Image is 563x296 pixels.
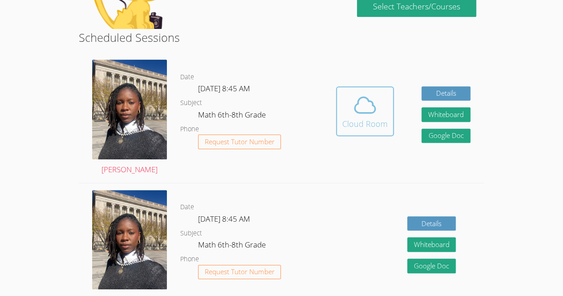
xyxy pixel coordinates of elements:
a: [PERSON_NAME] [92,60,167,176]
dt: Phone [180,254,199,265]
img: IMG_8183.jpeg [92,190,167,290]
span: [DATE] 8:45 AM [198,83,250,93]
button: Request Tutor Number [198,134,281,149]
a: Details [407,216,456,231]
img: IMG_8183.jpeg [92,60,167,159]
span: Request Tutor Number [205,138,275,145]
span: Request Tutor Number [205,268,275,275]
dt: Subject [180,228,202,239]
dd: Math 6th-8th Grade [198,239,267,254]
button: Whiteboard [407,237,456,252]
button: Whiteboard [421,107,470,122]
a: Google Doc [421,129,470,143]
div: Cloud Room [342,118,388,130]
button: Request Tutor Number [198,265,281,280]
dd: Math 6th-8th Grade [198,109,267,124]
dt: Subject [180,97,202,109]
dt: Date [180,72,194,83]
dt: Date [180,202,194,213]
span: [DATE] 8:45 AM [198,214,250,224]
h2: Scheduled Sessions [79,29,484,46]
dt: Phone [180,124,199,135]
a: Google Doc [407,259,456,273]
a: Details [421,86,470,101]
button: Cloud Room [336,86,394,136]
